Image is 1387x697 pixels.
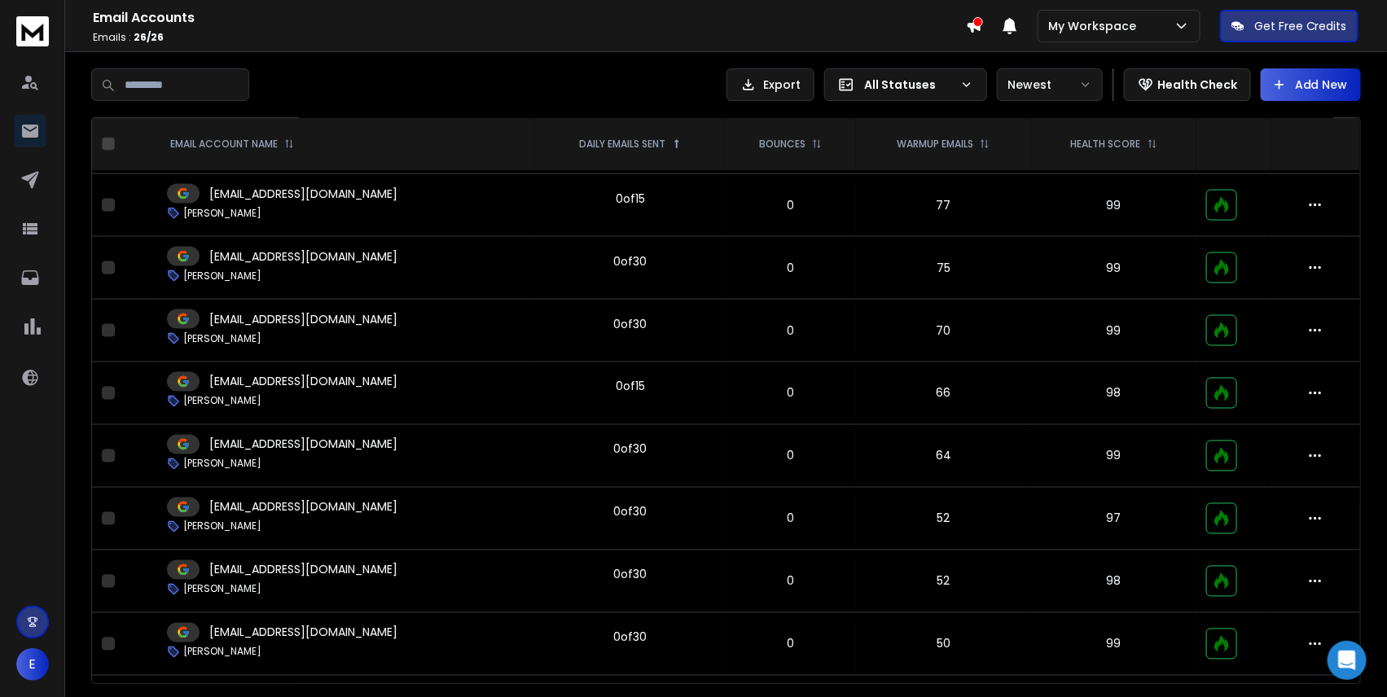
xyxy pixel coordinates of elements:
[856,300,1031,362] td: 70
[856,237,1031,300] td: 75
[183,207,261,220] p: [PERSON_NAME]
[1031,488,1196,550] td: 97
[1048,18,1143,34] p: My Workspace
[856,550,1031,613] td: 52
[1254,18,1347,34] p: Get Free Credits
[1031,237,1196,300] td: 99
[1261,68,1361,101] button: Add New
[209,186,397,202] p: [EMAIL_ADDRESS][DOMAIN_NAME]
[183,458,261,471] p: [PERSON_NAME]
[735,573,846,590] p: 0
[613,629,647,646] div: 0 of 30
[613,441,647,458] div: 0 of 30
[735,260,846,276] p: 0
[759,138,805,151] p: BOUNCES
[897,138,973,151] p: WARMUP EMAILS
[735,511,846,527] p: 0
[93,8,966,28] h1: Email Accounts
[183,270,261,283] p: [PERSON_NAME]
[1031,550,1196,613] td: 98
[856,488,1031,550] td: 52
[726,68,814,101] button: Export
[183,520,261,533] p: [PERSON_NAME]
[16,648,49,681] button: E
[209,436,397,453] p: [EMAIL_ADDRESS][DOMAIN_NAME]
[183,395,261,408] p: [PERSON_NAME]
[1124,68,1251,101] button: Health Check
[209,625,397,641] p: [EMAIL_ADDRESS][DOMAIN_NAME]
[1031,174,1196,237] td: 99
[134,30,164,44] span: 26 / 26
[856,362,1031,425] td: 66
[616,379,645,395] div: 0 of 15
[616,191,645,207] div: 0 of 15
[613,316,647,332] div: 0 of 30
[856,174,1031,237] td: 77
[1157,77,1237,93] p: Health Check
[170,138,294,151] div: EMAIL ACCOUNT NAME
[735,636,846,652] p: 0
[183,646,261,659] p: [PERSON_NAME]
[1031,613,1196,676] td: 99
[864,77,954,93] p: All Statuses
[735,385,846,401] p: 0
[209,562,397,578] p: [EMAIL_ADDRESS][DOMAIN_NAME]
[1031,362,1196,425] td: 98
[613,567,647,583] div: 0 of 30
[1328,641,1367,680] div: Open Intercom Messenger
[209,499,397,515] p: [EMAIL_ADDRESS][DOMAIN_NAME]
[613,253,647,270] div: 0 of 30
[735,322,846,339] p: 0
[183,583,261,596] p: [PERSON_NAME]
[997,68,1103,101] button: Newest
[613,504,647,520] div: 0 of 30
[856,613,1031,676] td: 50
[209,374,397,390] p: [EMAIL_ADDRESS][DOMAIN_NAME]
[735,448,846,464] p: 0
[93,31,966,44] p: Emails :
[735,197,846,213] p: 0
[1220,10,1358,42] button: Get Free Credits
[579,138,665,151] p: DAILY EMAILS SENT
[1031,300,1196,362] td: 99
[16,16,49,46] img: logo
[209,248,397,265] p: [EMAIL_ADDRESS][DOMAIN_NAME]
[183,332,261,345] p: [PERSON_NAME]
[1031,425,1196,488] td: 99
[1071,138,1141,151] p: HEALTH SCORE
[856,425,1031,488] td: 64
[209,311,397,327] p: [EMAIL_ADDRESS][DOMAIN_NAME]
